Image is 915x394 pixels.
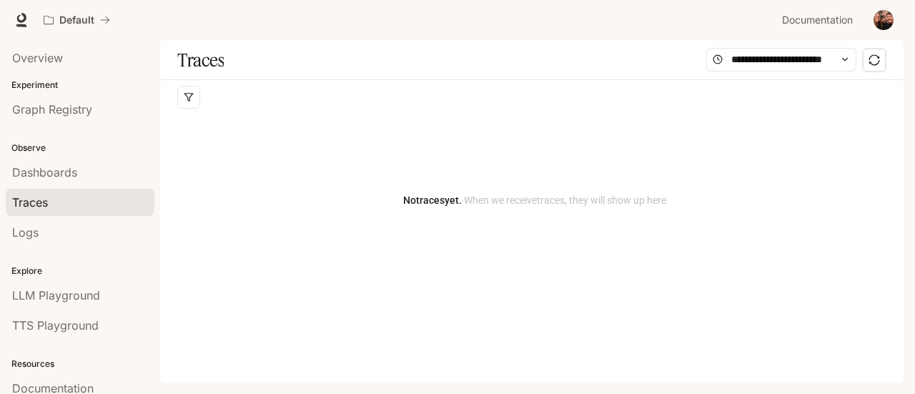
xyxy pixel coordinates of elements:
[874,10,894,30] img: User avatar
[462,194,666,206] span: When we receive traces , they will show up here
[869,54,880,66] span: sync
[177,46,224,74] h1: Traces
[776,6,864,34] a: Documentation
[403,192,666,208] article: No traces yet.
[782,11,853,29] span: Documentation
[37,6,117,34] button: All workspaces
[59,14,94,26] p: Default
[869,6,898,34] button: User avatar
